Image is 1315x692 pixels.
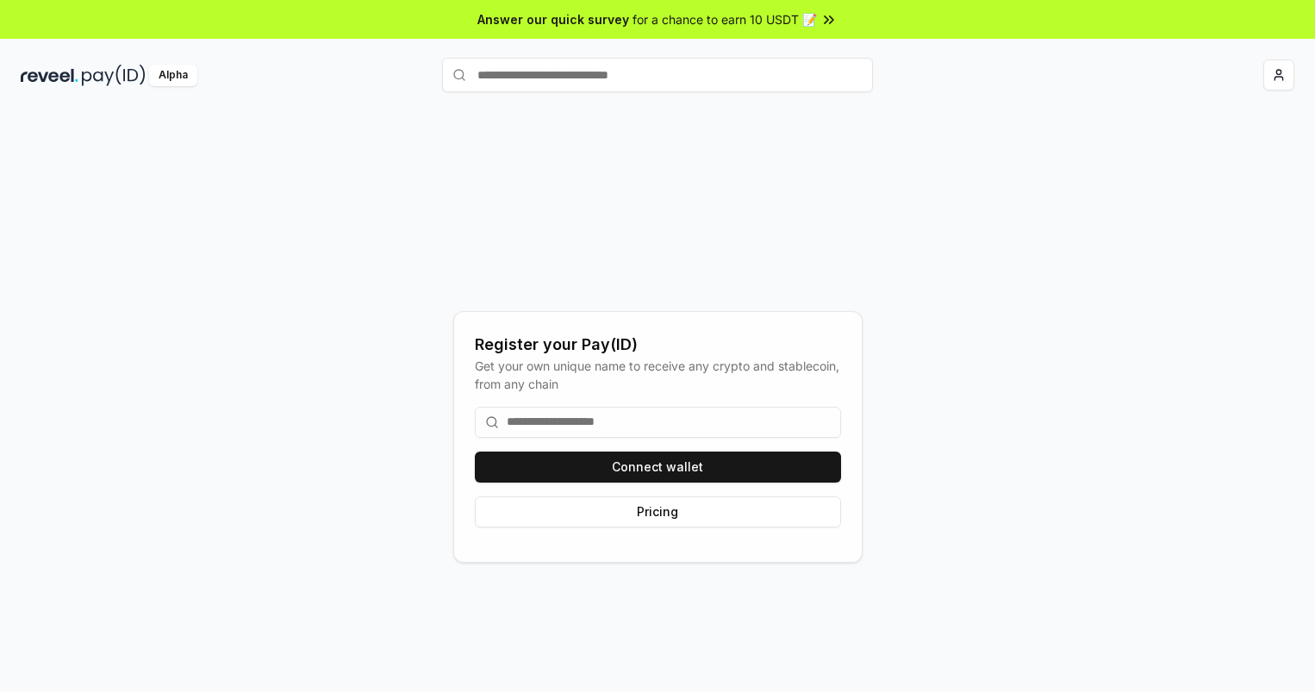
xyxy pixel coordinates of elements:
span: for a chance to earn 10 USDT 📝 [633,10,817,28]
img: pay_id [82,65,146,86]
button: Connect wallet [475,452,841,483]
button: Pricing [475,496,841,527]
div: Register your Pay(ID) [475,333,841,357]
div: Alpha [149,65,197,86]
img: reveel_dark [21,65,78,86]
div: Get your own unique name to receive any crypto and stablecoin, from any chain [475,357,841,393]
span: Answer our quick survey [477,10,629,28]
